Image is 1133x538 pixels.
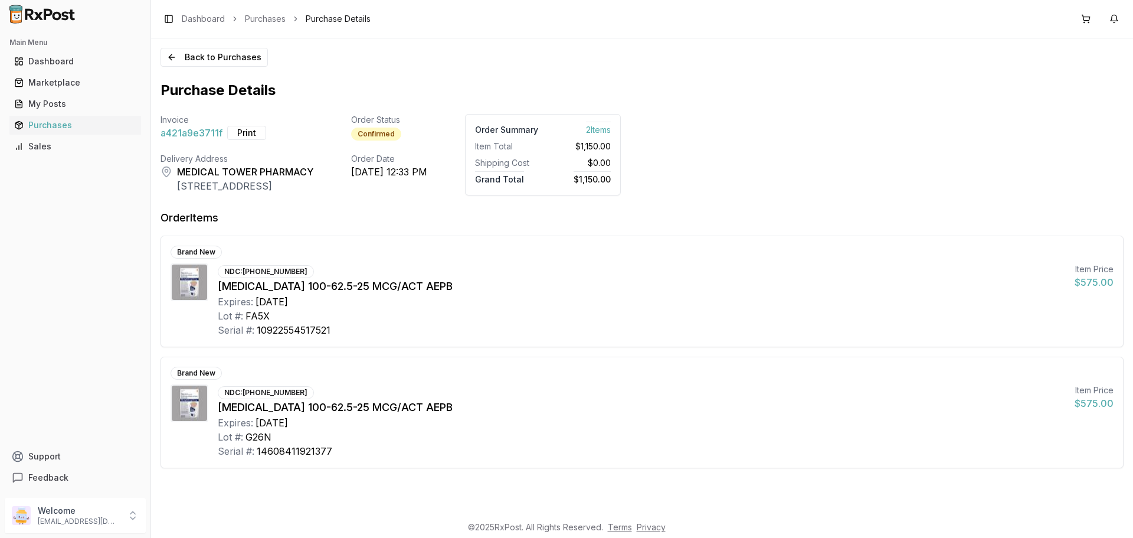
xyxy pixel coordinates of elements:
[475,171,524,184] span: Grand Total
[574,171,611,184] span: $1,150.00
[12,506,31,525] img: User avatar
[218,386,314,399] div: NDC: [PHONE_NUMBER]
[548,157,611,169] div: $0.00
[1075,384,1114,396] div: Item Price
[1075,396,1114,410] div: $575.00
[5,5,80,24] img: RxPost Logo
[177,165,313,179] div: MEDICAL TOWER PHARMACY
[28,472,68,484] span: Feedback
[218,444,254,458] div: Serial #:
[257,323,330,337] div: 10922554517521
[161,210,218,226] div: Order Items
[218,295,253,309] div: Expires:
[637,522,666,532] a: Privacy
[9,72,141,93] a: Marketplace
[306,13,371,25] span: Purchase Details
[172,386,207,421] img: Trelegy Ellipta 100-62.5-25 MCG/ACT AEPB
[218,323,254,337] div: Serial #:
[5,94,146,113] button: My Posts
[5,52,146,71] button: Dashboard
[177,179,313,193] div: [STREET_ADDRESS]
[351,114,427,126] div: Order Status
[218,278,1065,295] div: [MEDICAL_DATA] 100-62.5-25 MCG/ACT AEPB
[9,51,141,72] a: Dashboard
[218,265,314,278] div: NDC: [PHONE_NUMBER]
[475,141,538,152] div: Item Total
[218,309,243,323] div: Lot #:
[245,13,286,25] a: Purchases
[161,48,268,67] button: Back to Purchases
[256,416,288,430] div: [DATE]
[475,124,538,136] div: Order Summary
[14,119,136,131] div: Purchases
[9,93,141,115] a: My Posts
[475,157,538,169] div: Shipping Cost
[5,467,146,488] button: Feedback
[38,505,120,517] p: Welcome
[14,77,136,89] div: Marketplace
[351,165,427,179] div: [DATE] 12:33 PM
[9,115,141,136] a: Purchases
[182,13,371,25] nav: breadcrumb
[14,98,136,110] div: My Posts
[1075,275,1114,289] div: $575.00
[548,141,611,152] div: $1,150.00
[171,246,222,259] div: Brand New
[586,122,611,135] span: 2 Item s
[218,399,1065,416] div: [MEDICAL_DATA] 100-62.5-25 MCG/ACT AEPB
[351,128,401,141] div: Confirmed
[9,38,141,47] h2: Main Menu
[608,522,632,532] a: Terms
[161,81,1124,100] h1: Purchase Details
[257,444,332,458] div: 14608411921377
[161,114,313,126] div: Invoice
[161,153,313,165] div: Delivery Address
[172,265,207,300] img: Trelegy Ellipta 100-62.5-25 MCG/ACT AEPB
[245,430,271,444] div: G26N
[351,153,427,165] div: Order Date
[5,137,146,156] button: Sales
[9,136,141,157] a: Sales
[14,141,136,152] div: Sales
[227,126,266,140] button: Print
[171,367,222,380] div: Brand New
[161,126,222,140] span: a421a9e3711f
[1075,263,1114,275] div: Item Price
[5,116,146,135] button: Purchases
[218,416,253,430] div: Expires:
[182,13,225,25] a: Dashboard
[245,309,270,323] div: FA5X
[218,430,243,444] div: Lot #:
[5,73,146,92] button: Marketplace
[14,56,136,67] div: Dashboard
[256,295,288,309] div: [DATE]
[38,517,120,526] p: [EMAIL_ADDRESS][DOMAIN_NAME]
[5,446,146,467] button: Support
